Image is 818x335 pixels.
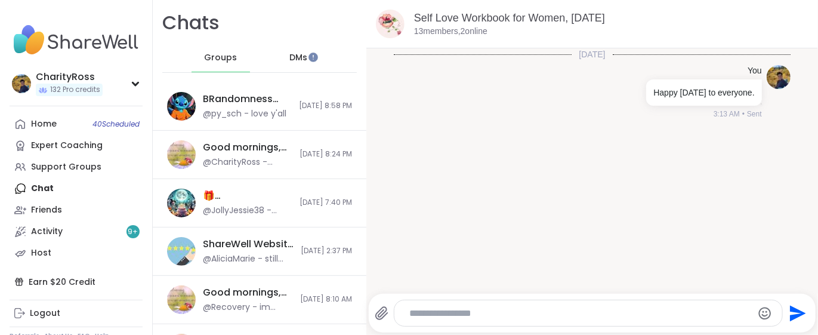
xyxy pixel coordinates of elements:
[31,226,63,238] div: Activity
[10,19,143,61] img: ShareWell Nav Logo
[376,10,405,38] img: Self Love Workbook for Women, Oct 13
[203,302,293,314] div: @Recovery - im going to go, thanks. not up to the stretches [DATE].
[92,119,140,129] span: 40 Scheduled
[167,285,196,314] img: Good mornings, Goal and Gratitude's , Oct 12
[742,109,745,119] span: •
[714,109,740,119] span: 3:13 AM
[300,294,352,305] span: [DATE] 8:10 AM
[50,85,100,95] span: 132 Pro credits
[758,306,772,321] button: Emoji picker
[308,53,318,62] iframe: Spotlight
[31,247,51,259] div: Host
[167,237,196,266] img: ShareWell Website Feedback Session, Oct 15
[653,87,754,99] p: Happy [DATE] to everyone.
[36,70,103,84] div: CharityRoss
[203,156,292,168] div: @CharityRoss - Journal prompt: What is something your looking forward to this week?
[783,300,810,327] button: Send
[31,140,103,152] div: Expert Coaching
[10,303,143,324] a: Logout
[203,189,292,202] div: 🎁 [PERSON_NAME]’s Spooktacular Birthday Party 🎃 , [DATE]
[299,101,352,111] span: [DATE] 8:58 PM
[300,149,352,159] span: [DATE] 8:24 PM
[31,118,57,130] div: Home
[10,135,143,156] a: Expert Coaching
[409,308,747,319] textarea: Type your message
[162,10,220,36] h1: Chats
[747,109,762,119] span: Sent
[289,52,307,64] span: DMs
[203,238,294,251] div: ShareWell Website Feedback Session, [DATE]
[301,246,352,256] span: [DATE] 2:37 PM
[10,242,143,264] a: Host
[31,204,62,216] div: Friends
[204,52,237,64] span: Groups
[10,221,143,242] a: Activity9+
[167,140,196,169] img: Good mornings, Goals and Gratitude's , Oct 13
[31,161,101,173] div: Support Groups
[203,286,293,299] div: Good mornings, Goal and Gratitude's , [DATE]
[12,74,31,93] img: CharityRoss
[203,93,292,106] div: BRandomness last call, [DATE]
[300,198,352,208] span: [DATE] 7:40 PM
[203,205,292,217] div: @JollyJessie38 - [DOMAIN_NAME][URL] , this is the correct link
[748,65,762,77] h4: You
[203,141,292,154] div: Good mornings, Goals and Gratitude's , [DATE]
[10,113,143,135] a: Home40Scheduled
[414,12,605,24] a: Self Love Workbook for Women, [DATE]
[767,65,791,89] img: https://sharewell-space-live.sfo3.digitaloceanspaces.com/user-generated/d0fef3f8-78cb-4349-b608-1...
[10,156,143,178] a: Support Groups
[10,199,143,221] a: Friends
[10,271,143,293] div: Earn $20 Credit
[30,308,60,319] div: Logout
[203,253,294,265] div: @AliciaMarie - still have not gotten my cookie emojis
[203,108,286,120] div: @py_sch - love y'all
[167,92,196,121] img: BRandomness last call, Oct 12
[167,189,196,217] img: 🎁 Lynette’s Spooktacular Birthday Party 🎃 , Oct 11
[414,26,487,38] p: 13 members, 2 online
[572,48,612,60] span: [DATE]
[128,227,138,237] span: 9 +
